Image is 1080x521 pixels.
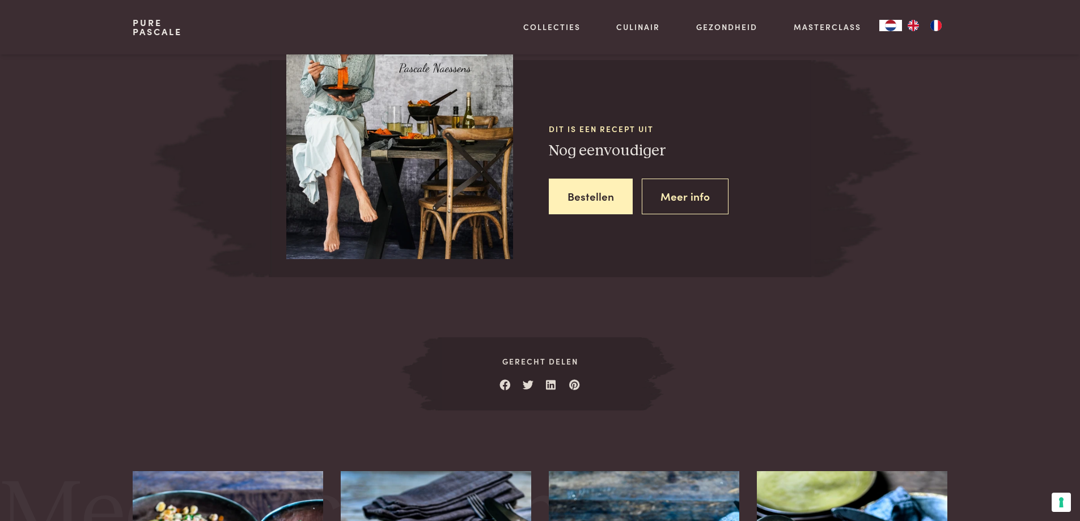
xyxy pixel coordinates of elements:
[549,179,633,214] a: Bestellen
[133,18,182,36] a: PurePascale
[925,20,947,31] a: FR
[523,21,581,33] a: Collecties
[794,21,861,33] a: Masterclass
[902,20,947,31] ul: Language list
[549,123,811,135] span: Dit is een recept uit
[549,141,811,161] h3: Nog eenvoudiger
[642,179,729,214] a: Meer info
[1052,493,1071,512] button: Uw voorkeuren voor toestemming voor trackingtechnologieën
[879,20,902,31] div: Language
[616,21,660,33] a: Culinair
[879,20,947,31] aside: Language selected: Nederlands
[879,20,902,31] a: NL
[902,20,925,31] a: EN
[696,21,757,33] a: Gezondheid
[438,355,642,367] span: Gerecht delen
